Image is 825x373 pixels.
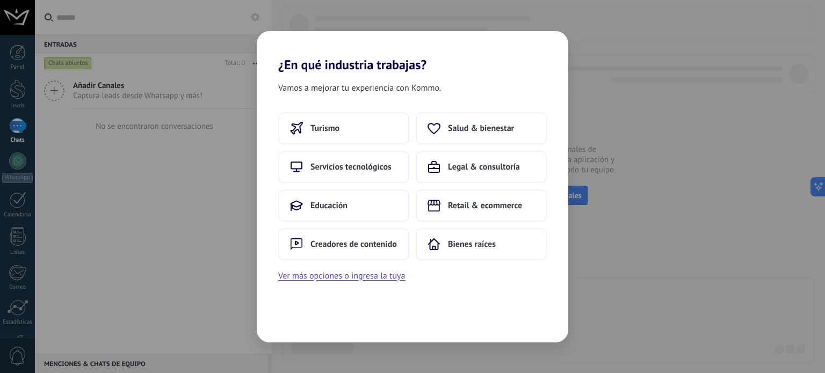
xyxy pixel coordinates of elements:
span: Servicios tecnológicos [310,162,392,172]
button: Legal & consultoría [416,151,547,183]
button: Servicios tecnológicos [278,151,409,183]
span: Salud & bienestar [448,123,514,134]
button: Retail & ecommerce [416,189,547,222]
button: Ver más opciones o ingresa la tuya [278,269,405,283]
span: Creadores de contenido [310,239,397,250]
button: Turismo [278,112,409,144]
button: Salud & bienestar [416,112,547,144]
span: Retail & ecommerce [448,200,522,211]
span: Turismo [310,123,339,134]
span: Educación [310,200,348,211]
button: Creadores de contenido [278,228,409,260]
button: Educación [278,189,409,222]
span: Legal & consultoría [448,162,520,172]
span: Vamos a mejorar tu experiencia con Kommo. [278,81,441,95]
h2: ¿En qué industria trabajas? [257,31,568,72]
button: Bienes raíces [416,228,547,260]
span: Bienes raíces [448,239,496,250]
